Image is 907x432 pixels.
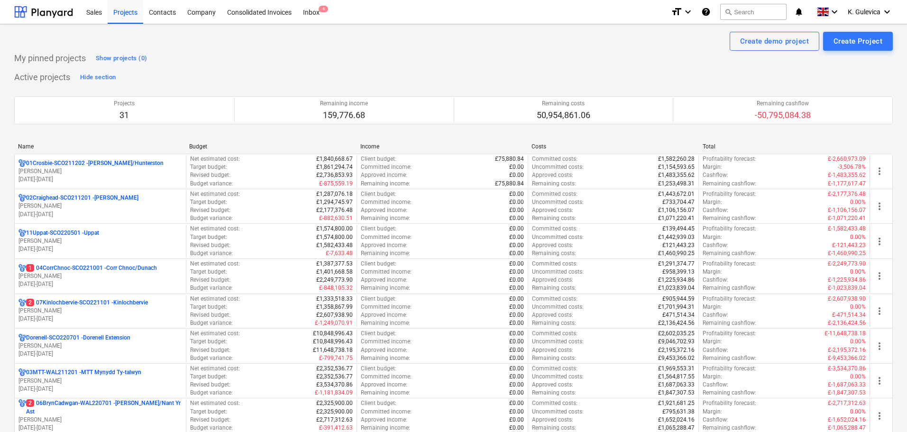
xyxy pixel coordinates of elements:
i: Knowledge base [701,6,711,18]
p: Committed income : [361,163,412,171]
p: £9,046,702.93 [658,338,695,346]
p: £1,442,939.03 [658,233,695,241]
p: £-1,225,934.86 [828,276,866,284]
p: Client budget : [361,330,396,338]
p: [PERSON_NAME] [18,167,182,175]
p: Target budget : [190,233,227,241]
p: £1,582,433.48 [316,241,353,249]
p: Remaining cashflow : [703,284,756,292]
p: £-1,249,070.91 [315,319,353,327]
p: Remaining income [320,100,368,108]
p: Profitability forecast : [703,155,756,163]
p: Profitability forecast : [703,365,756,373]
p: 50,954,861.06 [537,110,590,121]
div: Hide section [80,72,116,83]
span: more_vert [874,165,885,177]
p: 0.00% [850,338,866,346]
p: £0.00 [509,319,524,327]
p: Margin : [703,198,722,206]
p: Approved costs : [532,311,573,319]
div: 206BrynCadwgan-WAL220701 -[PERSON_NAME]/Nant Yr Ast[PERSON_NAME][DATE]-[DATE] [18,399,182,432]
p: £-2,249,773.90 [828,260,866,268]
p: £0.00 [509,354,524,362]
p: £0.00 [509,346,524,354]
p: Committed income : [361,268,412,276]
p: Remaining costs : [532,284,576,292]
p: Dorenell-SCO220701 - Dorenell Extension [26,334,130,342]
p: £1,574,800.00 [316,225,353,233]
iframe: Chat Widget [860,386,907,432]
p: 31 [114,110,135,121]
div: Project has multi currencies enabled [18,194,26,202]
button: Search [720,4,787,20]
p: Remaining costs : [532,319,576,327]
p: £1,701,994.31 [658,303,695,311]
p: Net estimated cost : [190,330,240,338]
p: Committed costs : [532,330,577,338]
p: £-9,453,366.02 [828,354,866,362]
p: £-848,105.32 [319,284,353,292]
p: £1,564,817.55 [658,373,695,381]
p: £1,840,668.67 [316,155,353,163]
p: £-1,071,220.41 [828,214,866,222]
p: £1,294,745.97 [316,198,353,206]
i: keyboard_arrow_down [829,6,840,18]
div: Project has multi currencies enabled [18,229,26,237]
p: £1,225,934.86 [658,276,695,284]
div: Project has multi currencies enabled [18,334,26,342]
p: Approved income : [361,311,407,319]
p: Margin : [703,338,722,346]
div: 01Crosbie-SCO211202 -[PERSON_NAME]/Hunterston[PERSON_NAME][DATE]-[DATE] [18,159,182,184]
p: £-2,195,372.16 [828,346,866,354]
p: £2,352,536.77 [316,365,353,373]
p: £10,848,996.43 [313,338,353,346]
p: Cashflow : [703,241,728,249]
span: 1 [26,264,34,272]
p: [DATE] - [DATE] [18,385,182,393]
p: Remaining costs : [532,214,576,222]
p: £1,969,553.31 [658,365,695,373]
p: £121,443.23 [662,241,695,249]
p: [PERSON_NAME] [18,377,182,385]
span: K. Gulevica [848,8,880,16]
p: 01Crosbie-SCO211202 - [PERSON_NAME]/Hunterston [26,159,164,167]
button: Hide section [78,70,118,85]
p: £2,136,424.56 [658,319,695,327]
p: Committed income : [361,233,412,241]
p: Client budget : [361,155,396,163]
p: £0.00 [509,206,524,214]
p: £2,249,773.90 [316,276,353,284]
p: Committed income : [361,198,412,206]
div: 11Uppat-SCO220501 -Uppat[PERSON_NAME][DATE]-[DATE] [18,229,182,253]
div: Project has multi currencies enabled [18,299,26,307]
p: Net estimated cost : [190,295,240,303]
p: Target budget : [190,373,227,381]
p: £1,574,800.00 [316,233,353,241]
p: Remaining costs : [532,180,576,188]
p: £75,880.84 [495,180,524,188]
p: 04CorrChnoc-SCO221001 - Corr Chnoc/Dunach [26,264,157,272]
div: Project has multi currencies enabled [18,399,26,415]
p: £-2,177,376.48 [828,190,866,198]
div: Project has multi currencies enabled [18,264,26,272]
p: Remaining cashflow : [703,249,756,257]
p: Remaining cashflow : [703,319,756,327]
p: Cashflow : [703,311,728,319]
p: Profitability forecast : [703,260,756,268]
p: £-11,648,738.18 [825,330,866,338]
p: Net estimated cost : [190,190,240,198]
p: £-2,136,424.56 [828,319,866,327]
p: Remaining income : [361,180,410,188]
p: Uncommitted costs : [532,198,584,206]
p: Net estimated cost : [190,260,240,268]
p: £0.00 [509,365,524,373]
span: more_vert [874,236,885,247]
p: Client budget : [361,190,396,198]
p: Uncommitted costs : [532,338,584,346]
p: £139,494.45 [662,225,695,233]
p: £1,071,220.41 [658,214,695,222]
p: Committed costs : [532,295,577,303]
p: [PERSON_NAME] [18,342,182,350]
p: Margin : [703,233,722,241]
p: Committed income : [361,303,412,311]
